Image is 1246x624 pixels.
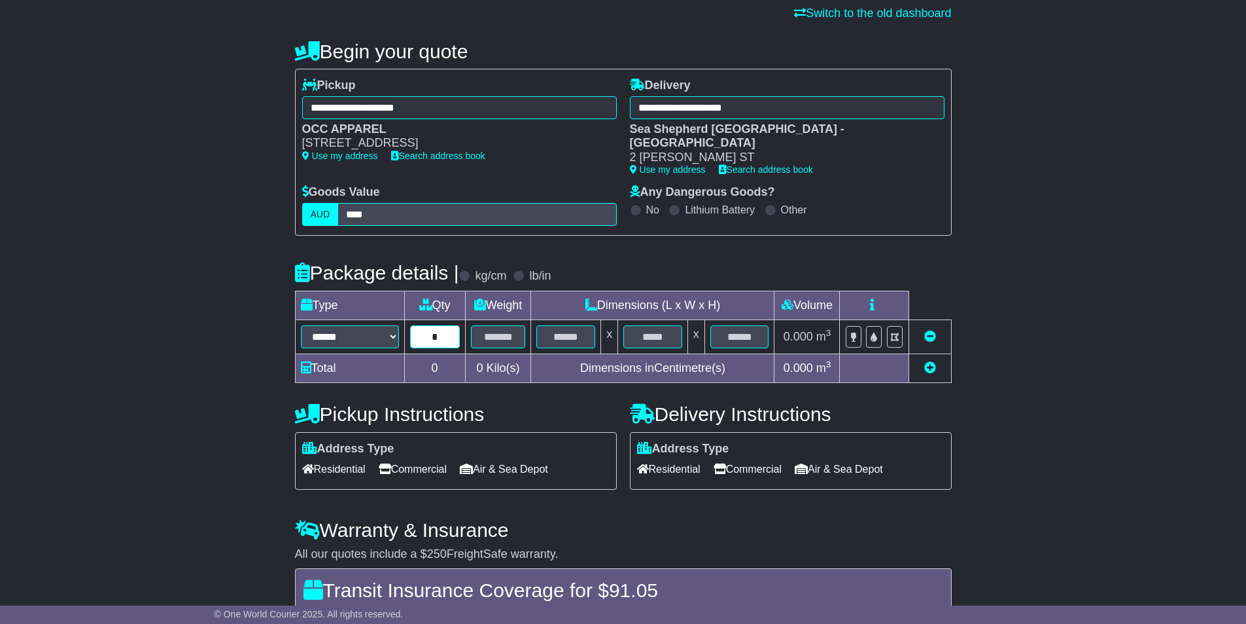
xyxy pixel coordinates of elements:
[302,151,378,161] a: Use my address
[630,122,931,151] div: Sea Shepherd [GEOGRAPHIC_DATA] -[GEOGRAPHIC_DATA]
[465,291,531,320] td: Weight
[295,291,404,320] td: Type
[816,330,831,343] span: m
[719,164,813,175] a: Search address book
[427,547,447,560] span: 250
[637,459,701,479] span: Residential
[531,291,774,320] td: Dimensions (L x W x H)
[784,330,813,343] span: 0.000
[795,459,883,479] span: Air & Sea Depot
[302,185,380,200] label: Goods Value
[476,361,483,375] span: 0
[630,79,691,93] label: Delivery
[781,204,807,216] label: Other
[774,291,840,320] td: Volume
[646,204,659,216] label: No
[714,459,782,479] span: Commercial
[302,79,356,93] label: Pickup
[687,320,704,354] td: x
[391,151,485,161] a: Search address book
[295,547,952,562] div: All our quotes include a $ FreightSafe warranty.
[826,328,831,338] sup: 3
[784,361,813,375] span: 0.000
[637,442,729,456] label: Address Type
[630,164,706,175] a: Use my address
[630,151,931,165] div: 2 [PERSON_NAME] ST
[295,354,404,382] td: Total
[685,204,755,216] label: Lithium Battery
[475,269,506,284] label: kg/cm
[630,185,775,200] label: Any Dangerous Goods?
[295,519,952,541] h4: Warranty & Insurance
[531,354,774,382] td: Dimensions in Centimetre(s)
[215,609,404,619] span: © One World Courier 2025. All rights reserved.
[302,122,604,137] div: OCC APPAREL
[460,459,548,479] span: Air & Sea Depot
[630,403,952,425] h4: Delivery Instructions
[295,41,952,62] h4: Begin your quote
[302,203,339,226] label: AUD
[794,7,951,20] a: Switch to the old dashboard
[924,361,936,375] a: Add new item
[295,403,617,425] h4: Pickup Instructions
[303,579,943,601] h4: Transit Insurance Coverage for $
[924,330,936,343] a: Remove this item
[404,354,465,382] td: 0
[465,354,531,382] td: Kilo(s)
[816,361,831,375] span: m
[826,359,831,369] sup: 3
[529,269,551,284] label: lb/in
[609,579,658,601] span: 91.05
[295,262,459,284] h4: Package details |
[302,459,366,479] span: Residential
[404,291,465,320] td: Qty
[302,442,394,456] label: Address Type
[379,459,447,479] span: Commercial
[302,136,604,151] div: [STREET_ADDRESS]
[601,320,618,354] td: x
